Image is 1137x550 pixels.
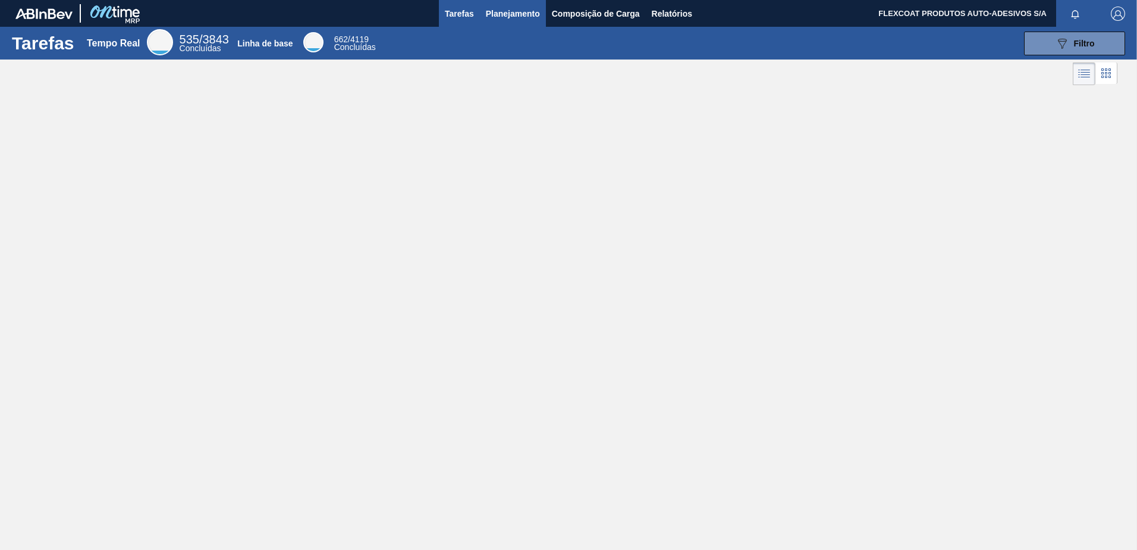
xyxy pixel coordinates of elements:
[147,29,173,55] div: Real Time
[15,8,73,19] img: TNhmsLtSVTkK8tSr43FrP2fwEKptu5GPRR3wAAAABJRU5ErkJggg==
[303,32,323,52] div: Base Line
[1024,32,1125,55] button: Filtro
[334,35,369,44] span: /
[1074,39,1095,48] span: Filtro
[237,39,293,48] div: Linha de base
[12,36,74,50] h1: Tarefas
[334,36,376,51] div: Base Line
[1111,7,1125,21] img: Logout
[445,7,474,21] span: Tarefas
[180,43,221,53] span: Concluídas
[1095,62,1117,85] div: Visão em Cards
[334,35,348,44] span: 662
[1056,5,1094,22] button: Notificações
[350,35,369,44] font: 4119
[180,35,229,52] div: Real Time
[334,42,376,52] span: Concluídas
[180,33,229,46] span: /
[180,33,199,46] span: 535
[202,33,229,46] font: 3843
[486,7,540,21] span: Planejamento
[87,38,140,49] div: Tempo Real
[552,7,640,21] span: Composição de Carga
[1073,62,1095,85] div: Visão em Lista
[652,7,692,21] span: Relatórios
